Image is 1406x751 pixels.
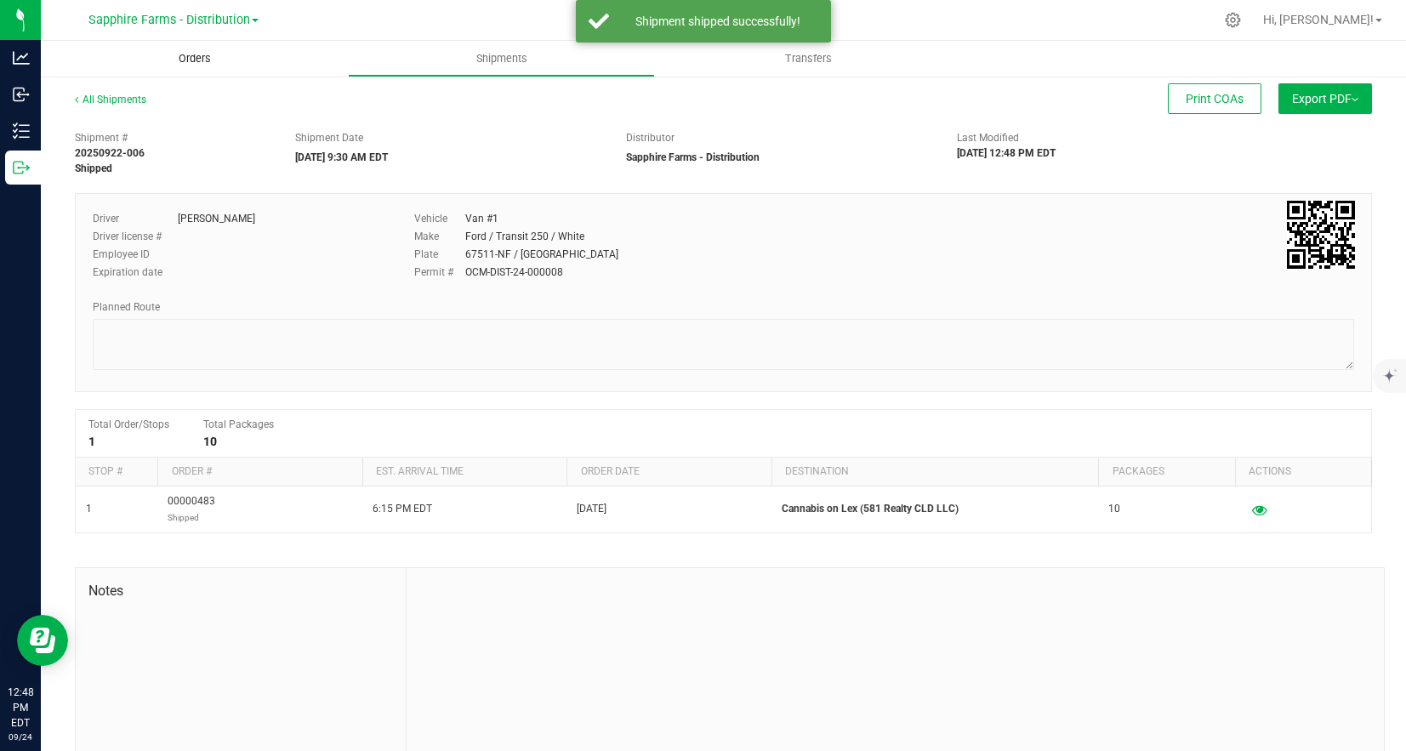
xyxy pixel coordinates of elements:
[93,211,178,226] label: Driver
[75,94,146,105] a: All Shipments
[13,159,30,176] inline-svg: Outbound
[782,501,1089,517] p: Cannabis on Lex (581 Realty CLD LLC)
[957,147,1056,159] strong: [DATE] 12:48 PM EDT
[157,458,361,486] th: Order #
[41,41,348,77] a: Orders
[13,122,30,139] inline-svg: Inventory
[93,247,178,262] label: Employee ID
[93,265,178,280] label: Expiration date
[88,435,95,448] strong: 1
[168,509,215,526] p: Shipped
[13,49,30,66] inline-svg: Analytics
[465,265,563,280] div: OCM-DIST-24-000008
[88,13,250,27] span: Sapphire Farms - Distribution
[577,501,606,517] span: [DATE]
[178,211,255,226] div: [PERSON_NAME]
[203,418,274,430] span: Total Packages
[88,418,169,430] span: Total Order/Stops
[771,458,1099,486] th: Destination
[75,147,145,159] strong: 20250922-006
[8,685,33,731] p: 12:48 PM EDT
[626,151,760,163] strong: Sapphire Farms - Distribution
[13,86,30,103] inline-svg: Inbound
[762,51,855,66] span: Transfers
[295,130,363,145] label: Shipment Date
[414,247,465,262] label: Plate
[76,458,157,486] th: Stop #
[362,458,566,486] th: Est. arrival time
[618,13,818,30] div: Shipment shipped successfully!
[655,41,962,77] a: Transfers
[75,130,270,145] span: Shipment #
[453,51,550,66] span: Shipments
[1222,12,1244,28] div: Manage settings
[414,229,465,244] label: Make
[17,615,68,666] iframe: Resource center
[1186,92,1244,105] span: Print COAs
[465,211,498,226] div: Van #1
[1292,92,1358,105] span: Export PDF
[1287,201,1355,269] img: Scan me!
[86,501,92,517] span: 1
[1287,201,1355,269] qrcode: 20250922-006
[8,731,33,743] p: 09/24
[93,301,160,313] span: Planned Route
[1278,83,1372,114] button: Export PDF
[566,458,771,486] th: Order date
[1235,458,1371,486] th: Actions
[156,51,234,66] span: Orders
[1108,501,1120,517] span: 10
[626,130,675,145] label: Distributor
[75,162,112,174] strong: Shipped
[88,581,393,601] span: Notes
[1168,83,1261,114] button: Print COAs
[348,41,655,77] a: Shipments
[465,247,618,262] div: 67511-NF / [GEOGRAPHIC_DATA]
[93,229,178,244] label: Driver license #
[373,501,432,517] span: 6:15 PM EDT
[414,211,465,226] label: Vehicle
[414,265,465,280] label: Permit #
[295,151,388,163] strong: [DATE] 9:30 AM EDT
[1098,458,1234,486] th: Packages
[168,493,215,526] span: 00000483
[1263,13,1374,26] span: Hi, [PERSON_NAME]!
[465,229,584,244] div: Ford / Transit 250 / White
[957,130,1019,145] label: Last Modified
[203,435,217,448] strong: 10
